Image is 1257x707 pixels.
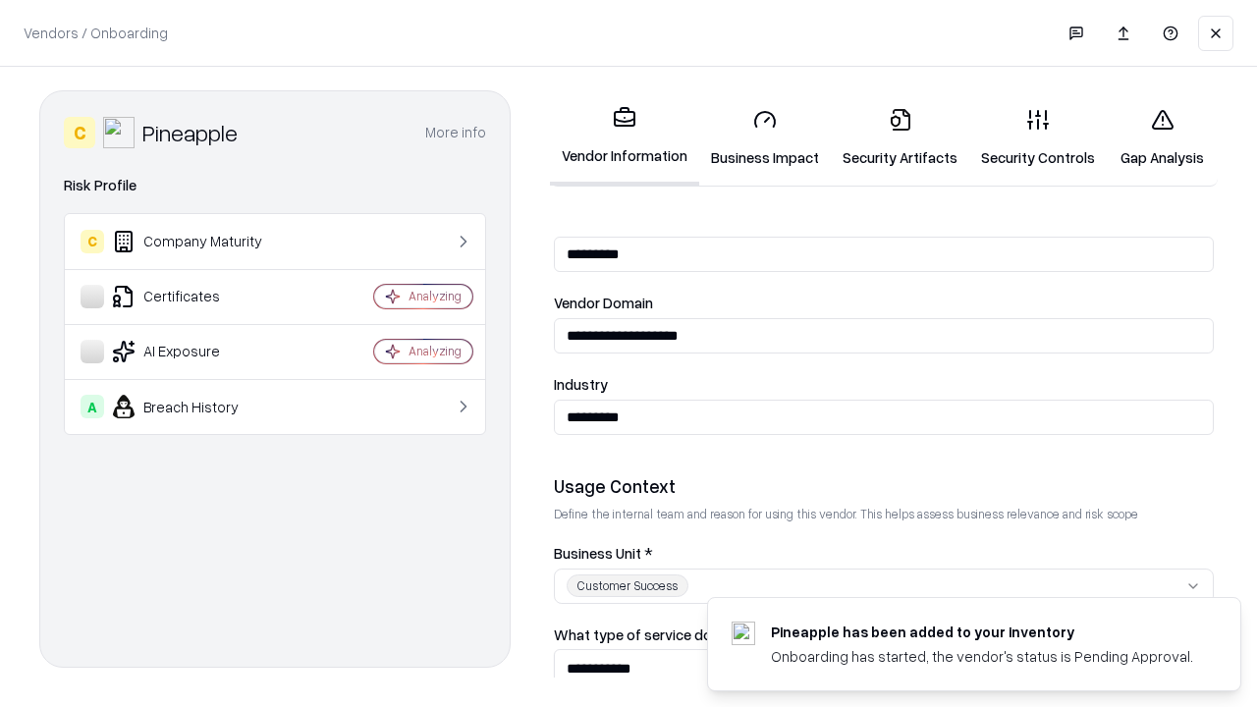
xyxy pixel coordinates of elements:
[64,117,95,148] div: C
[554,627,1214,642] label: What type of service does the vendor provide? *
[831,92,969,184] a: Security Artifacts
[81,340,315,363] div: AI Exposure
[969,92,1107,184] a: Security Controls
[81,230,315,253] div: Company Maturity
[554,506,1214,522] p: Define the internal team and reason for using this vendor. This helps assess business relevance a...
[771,646,1193,667] div: Onboarding has started, the vendor's status is Pending Approval.
[81,230,104,253] div: C
[554,377,1214,392] label: Industry
[699,92,831,184] a: Business Impact
[554,296,1214,310] label: Vendor Domain
[24,23,168,43] p: Vendors / Onboarding
[567,574,688,597] div: Customer Success
[64,174,486,197] div: Risk Profile
[81,395,315,418] div: Breach History
[409,343,462,359] div: Analyzing
[550,90,699,186] a: Vendor Information
[81,285,315,308] div: Certificates
[103,117,135,148] img: Pineapple
[732,622,755,645] img: pineappleenergy.com
[409,288,462,304] div: Analyzing
[554,474,1214,498] div: Usage Context
[554,569,1214,604] button: Customer Success
[142,117,238,148] div: Pineapple
[81,395,104,418] div: A
[425,115,486,150] button: More info
[771,622,1193,642] div: Pineapple has been added to your inventory
[554,546,1214,561] label: Business Unit *
[1107,92,1218,184] a: Gap Analysis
